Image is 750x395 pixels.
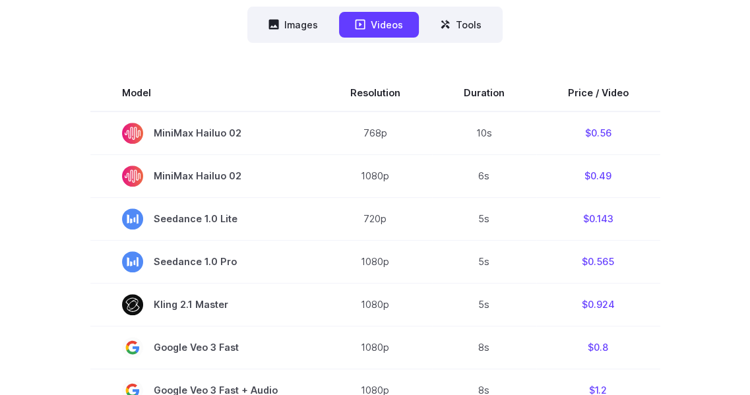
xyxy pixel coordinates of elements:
[319,240,432,283] td: 1080p
[432,75,536,111] th: Duration
[122,123,287,144] span: MiniMax Hailuo 02
[253,12,334,38] button: Images
[536,283,660,326] td: $0.924
[122,251,287,272] span: Seedance 1.0 Pro
[536,75,660,111] th: Price / Video
[432,283,536,326] td: 5s
[122,294,287,315] span: Kling 2.1 Master
[536,111,660,155] td: $0.56
[319,154,432,197] td: 1080p
[432,326,536,369] td: 8s
[536,326,660,369] td: $0.8
[319,197,432,240] td: 720p
[122,208,287,229] span: Seedance 1.0 Lite
[122,337,287,358] span: Google Veo 3 Fast
[432,111,536,155] td: 10s
[424,12,497,38] button: Tools
[432,240,536,283] td: 5s
[122,166,287,187] span: MiniMax Hailuo 02
[339,12,419,38] button: Videos
[432,154,536,197] td: 6s
[319,75,432,111] th: Resolution
[536,240,660,283] td: $0.565
[90,75,319,111] th: Model
[432,197,536,240] td: 5s
[319,326,432,369] td: 1080p
[319,283,432,326] td: 1080p
[536,197,660,240] td: $0.143
[536,154,660,197] td: $0.49
[319,111,432,155] td: 768p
